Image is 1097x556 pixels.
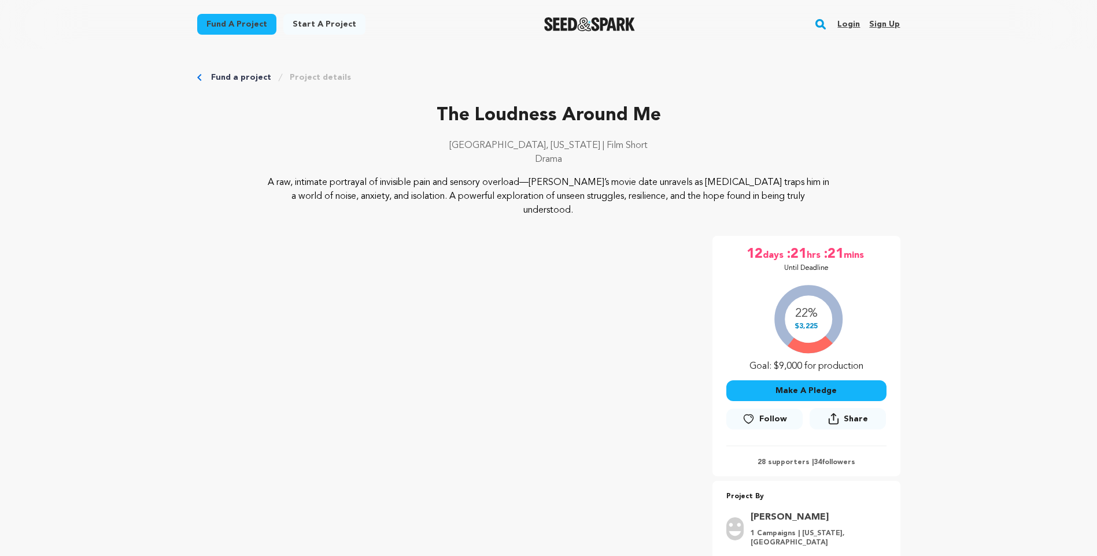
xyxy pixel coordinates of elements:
[807,245,823,264] span: hrs
[267,176,830,217] p: A raw, intimate portrayal of invisible pain and sensory overload—[PERSON_NAME]’s movie date unrav...
[759,413,787,425] span: Follow
[810,408,886,429] button: Share
[784,264,829,273] p: Until Deadline
[751,529,880,547] p: 1 Campaigns | [US_STATE], [GEOGRAPHIC_DATA]
[751,510,880,524] a: Goto Alex Cormier profile
[823,245,844,264] span: :21
[726,409,803,429] a: Follow
[844,413,868,425] span: Share
[747,245,763,264] span: 12
[726,490,887,503] p: Project By
[544,17,635,31] img: Seed&Spark Logo Dark Mode
[726,380,887,401] button: Make A Pledge
[197,139,900,153] p: [GEOGRAPHIC_DATA], [US_STATE] | Film Short
[869,15,900,34] a: Sign up
[544,17,635,31] a: Seed&Spark Homepage
[726,517,744,540] img: user.png
[290,72,351,83] a: Project details
[197,14,276,35] a: Fund a project
[726,458,887,467] p: 28 supporters | followers
[197,72,900,83] div: Breadcrumb
[786,245,807,264] span: :21
[810,408,886,434] span: Share
[814,459,822,466] span: 34
[837,15,860,34] a: Login
[211,72,271,83] a: Fund a project
[197,153,900,166] p: Drama
[844,245,866,264] span: mins
[283,14,365,35] a: Start a project
[763,245,786,264] span: days
[197,102,900,129] p: The Loudness Around Me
